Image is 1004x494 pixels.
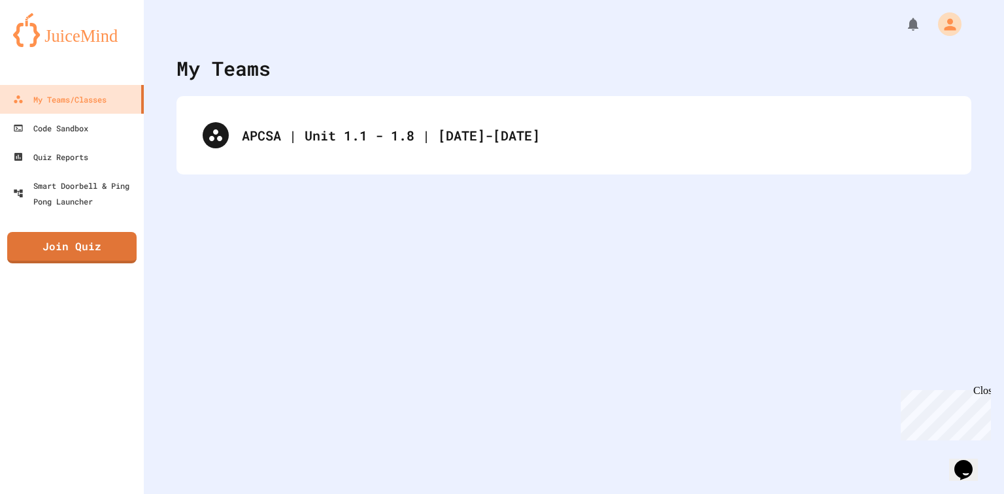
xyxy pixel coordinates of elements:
[190,109,958,161] div: APCSA | Unit 1.1 - 1.8 | [DATE]-[DATE]
[13,13,131,47] img: logo-orange.svg
[881,13,924,35] div: My Notifications
[176,54,271,83] div: My Teams
[5,5,90,83] div: Chat with us now!Close
[13,178,139,209] div: Smart Doorbell & Ping Pong Launcher
[7,232,137,263] a: Join Quiz
[13,149,88,165] div: Quiz Reports
[242,125,945,145] div: APCSA | Unit 1.1 - 1.8 | [DATE]-[DATE]
[13,91,107,107] div: My Teams/Classes
[895,385,991,440] iframe: chat widget
[924,9,965,39] div: My Account
[13,120,88,136] div: Code Sandbox
[949,442,991,481] iframe: chat widget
